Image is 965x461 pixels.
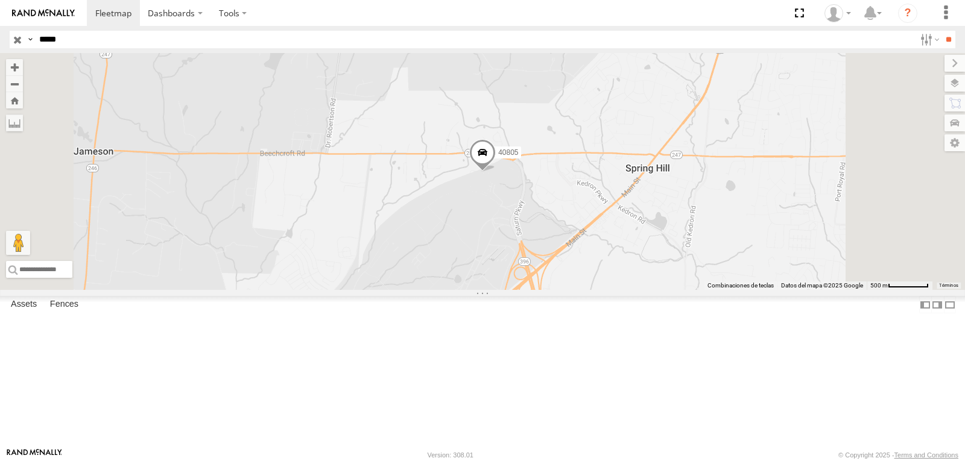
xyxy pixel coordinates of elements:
[6,114,23,131] label: Measure
[6,92,23,108] button: Zoom Home
[838,451,958,459] div: © Copyright 2025 -
[498,148,518,157] span: 40805
[944,296,956,313] label: Hide Summary Table
[931,296,943,313] label: Dock Summary Table to the Right
[6,231,30,255] button: Arrastra al hombrecito al mapa para abrir Street View
[919,296,931,313] label: Dock Summary Table to the Left
[898,4,917,23] i: ?
[25,31,35,48] label: Search Query
[939,283,958,288] a: Términos (se abre en una nueva pestaña)
[781,282,863,289] span: Datos del mapa ©2025 Google
[6,75,23,92] button: Zoom out
[6,59,23,75] button: Zoom in
[12,9,75,17] img: rand-logo.svg
[944,134,965,151] label: Map Settings
[867,281,932,290] button: Escala del mapa: 500 m por 64 píxeles
[5,296,43,313] label: Assets
[820,4,855,22] div: Miguel Cantu
[428,451,473,459] div: Version: 308.01
[916,31,941,48] label: Search Filter Options
[7,449,62,461] a: Visit our Website
[44,296,84,313] label: Fences
[894,451,958,459] a: Terms and Conditions
[707,281,774,290] button: Combinaciones de teclas
[870,282,888,289] span: 500 m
